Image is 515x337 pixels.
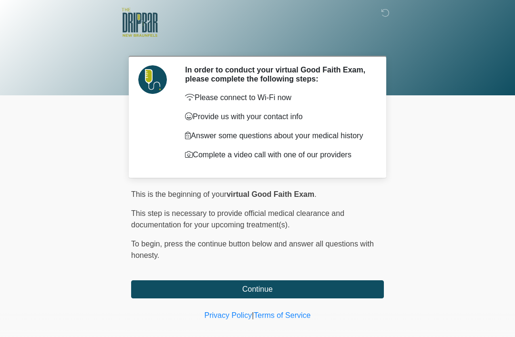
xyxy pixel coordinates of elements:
h2: In order to conduct your virtual Good Faith Exam, please complete the following steps: [185,65,370,83]
img: Agent Avatar [138,65,167,94]
span: This step is necessary to provide official medical clearance and documentation for your upcoming ... [131,209,344,229]
p: Provide us with your contact info [185,111,370,123]
span: . [314,190,316,198]
a: Privacy Policy [205,311,252,319]
a: | [252,311,254,319]
strong: virtual Good Faith Exam [227,190,314,198]
span: To begin, [131,240,164,248]
button: Continue [131,280,384,298]
img: The DRIPBaR - New Braunfels Logo [122,7,158,38]
p: Answer some questions about your medical history [185,130,370,142]
p: Complete a video call with one of our providers [185,149,370,161]
a: Terms of Service [254,311,310,319]
span: This is the beginning of your [131,190,227,198]
span: press the continue button below and answer all questions with honesty. [131,240,374,259]
p: Please connect to Wi-Fi now [185,92,370,103]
